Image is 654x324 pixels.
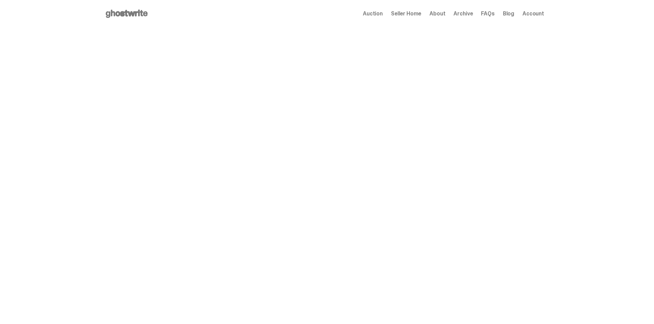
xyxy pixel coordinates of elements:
[454,11,473,16] a: Archive
[391,11,421,16] a: Seller Home
[523,11,544,16] a: Account
[363,11,383,16] a: Auction
[429,11,445,16] a: About
[481,11,494,16] a: FAQs
[503,11,514,16] a: Blog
